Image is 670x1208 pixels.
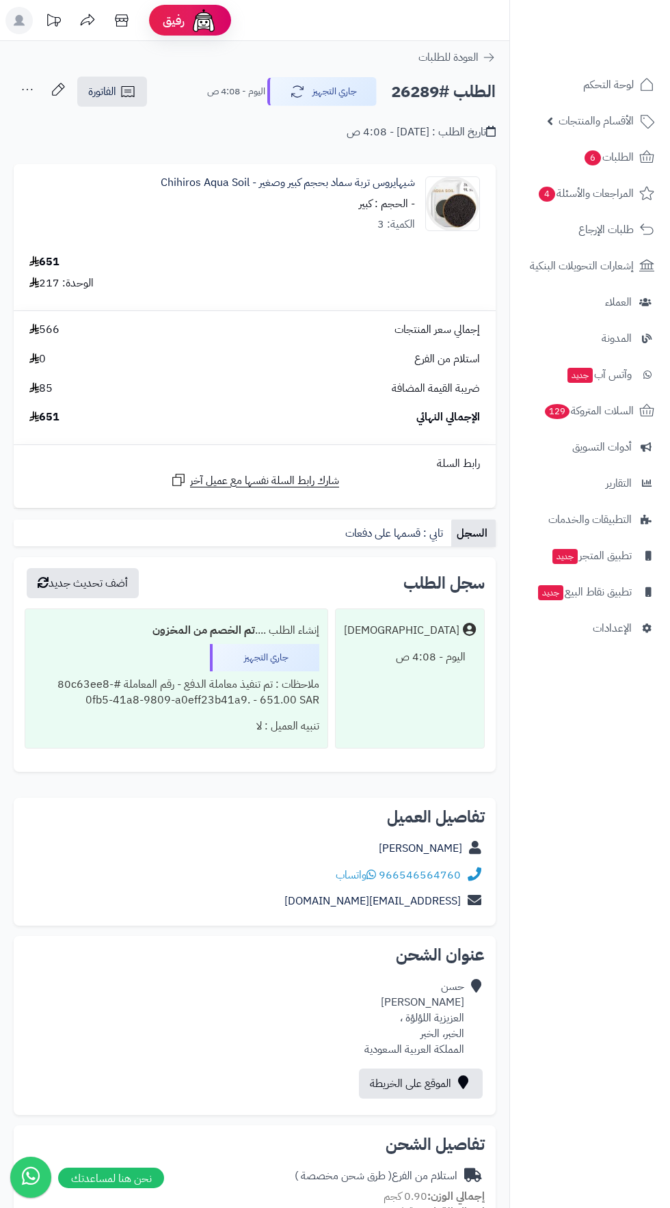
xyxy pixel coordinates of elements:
[384,1188,485,1205] small: 0.90 كجم
[29,351,46,367] span: 0
[210,644,319,671] div: جاري التجهيز
[391,78,496,106] h2: الطلب #26289
[552,549,578,564] span: جديد
[426,176,479,231] img: 1717726747-1s111WswweeksAqEWEFsuaegshryjDEDWEhtgr-90x90.jpg
[414,351,480,367] span: استلام من الفرع
[566,365,632,384] span: وآتس آب
[518,322,662,355] a: المدونة
[403,575,485,591] h3: سجل الطلب
[559,111,634,131] span: الأقسام والمنتجات
[602,329,632,348] span: المدونة
[359,196,415,212] small: - الحجم : كبير
[29,410,59,425] span: 651
[577,36,657,65] img: logo-2.png
[163,12,185,29] span: رفيق
[518,612,662,645] a: الإعدادات
[344,644,476,671] div: اليوم - 4:08 ص
[518,576,662,608] a: تطبيق نقاط البيعجديد
[585,150,601,165] span: 6
[418,49,496,66] a: العودة للطلبات
[336,867,376,883] a: واتساب
[29,276,94,291] div: الوحدة: 217
[451,520,496,547] a: السجل
[33,671,319,714] div: ملاحظات : تم تنفيذ معاملة الدفع - رقم المعاملة #80c63ee8-0fb5-41a8-9809-a0eff23b41a9. - 651.00 SAR
[359,1069,483,1099] a: الموقع على الخريطة
[152,622,255,639] b: تم الخصم من المخزون
[539,187,555,202] span: 4
[518,141,662,174] a: الطلبات6
[364,979,464,1057] div: حسن [PERSON_NAME] العزيزية اللؤلؤة ، الخبر، الخبر المملكة العربية السعودية
[19,456,490,472] div: رابط السلة
[578,220,634,239] span: طلبات الإرجاع
[518,250,662,282] a: إشعارات التحويلات البنكية
[518,286,662,319] a: العملاء
[551,546,632,565] span: تطبيق المتجر
[77,77,147,107] a: الفاتورة
[161,175,415,191] a: شيهايروس تربة سماد بحجم كبير وصغير - Chihiros Aqua Soil
[418,49,479,66] span: العودة للطلبات
[207,85,265,98] small: اليوم - 4:08 ص
[33,713,319,740] div: تنبيه العميل : لا
[538,585,563,600] span: جديد
[518,68,662,101] a: لوحة التحكم
[583,148,634,167] span: الطلبات
[605,293,632,312] span: العملاء
[518,213,662,246] a: طلبات الإرجاع
[25,947,485,963] h2: عنوان الشحن
[36,7,70,38] a: تحديثات المنصة
[25,1136,485,1153] h2: تفاصيل الشحن
[593,619,632,638] span: الإعدادات
[347,124,496,140] div: تاريخ الطلب : [DATE] - 4:08 ص
[267,77,377,106] button: جاري التجهيز
[27,568,139,598] button: أضف تحديث جديد
[518,467,662,500] a: التقارير
[29,254,59,270] div: 651
[33,617,319,644] div: إنشاء الطلب ....
[518,358,662,391] a: وآتس آبجديد
[518,503,662,536] a: التطبيقات والخدمات
[537,582,632,602] span: تطبيق نقاط البيع
[344,623,459,639] div: [DEMOGRAPHIC_DATA]
[572,438,632,457] span: أدوات التسويق
[545,404,569,419] span: 129
[518,177,662,210] a: المراجعات والأسئلة4
[379,840,462,857] a: [PERSON_NAME]
[190,473,339,489] span: شارك رابط السلة نفسها مع عميل آخر
[284,893,461,909] a: [EMAIL_ADDRESS][DOMAIN_NAME]
[170,472,339,489] a: شارك رابط السلة نفسها مع عميل آخر
[544,401,634,420] span: السلات المتروكة
[379,867,461,883] a: 966546564760
[606,474,632,493] span: التقارير
[537,184,634,203] span: المراجعات والأسئلة
[416,410,480,425] span: الإجمالي النهائي
[392,381,480,397] span: ضريبة القيمة المضافة
[88,83,116,100] span: الفاتورة
[295,1168,457,1184] div: استلام من الفرع
[567,368,593,383] span: جديد
[377,217,415,232] div: الكمية: 3
[518,539,662,572] a: تطبيق المتجرجديد
[530,256,634,276] span: إشعارات التحويلات البنكية
[427,1188,485,1205] strong: إجمالي الوزن:
[548,510,632,529] span: التطبيقات والخدمات
[340,520,451,547] a: تابي : قسمها على دفعات
[29,381,53,397] span: 85
[29,322,59,338] span: 566
[25,809,485,825] h2: تفاصيل العميل
[518,394,662,427] a: السلات المتروكة129
[394,322,480,338] span: إجمالي سعر المنتجات
[190,7,217,34] img: ai-face.png
[518,431,662,464] a: أدوات التسويق
[583,75,634,94] span: لوحة التحكم
[295,1168,392,1184] span: ( طرق شحن مخصصة )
